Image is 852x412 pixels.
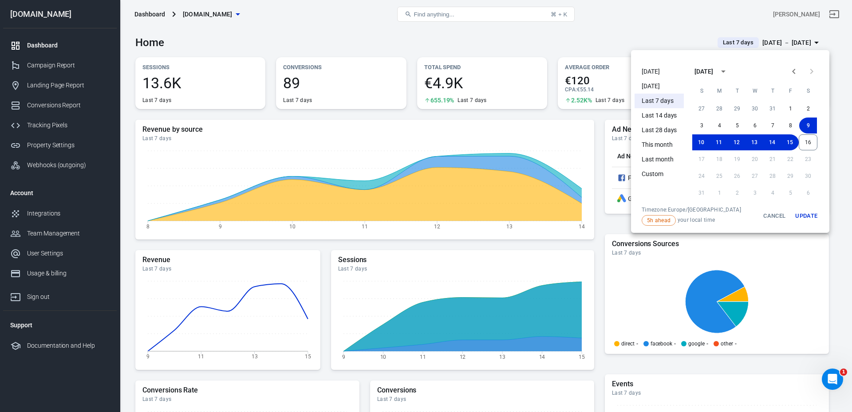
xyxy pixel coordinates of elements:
button: 1 [781,101,799,117]
button: Update [792,206,820,226]
button: 2 [799,101,817,117]
button: 10 [692,134,710,150]
button: 31 [764,101,781,117]
button: 11 [710,134,728,150]
div: [DATE] [694,67,713,76]
button: 15 [781,134,799,150]
span: Monday [711,82,727,100]
button: Cancel [760,206,789,226]
button: 14 [763,134,781,150]
li: This month [635,137,684,152]
button: 28 [710,101,728,117]
span: your local time [642,215,741,226]
button: 3 [693,118,710,133]
button: calendar view is open, switch to year view [716,64,731,79]
button: 27 [693,101,710,117]
span: Tuesday [729,82,745,100]
button: 9 [799,118,817,133]
iframe: Intercom live chat [822,369,843,390]
button: 5 [728,118,746,133]
button: 16 [799,134,817,150]
button: Previous month [785,63,803,80]
span: Saturday [800,82,816,100]
span: 1 [840,369,847,376]
button: 8 [781,118,799,133]
li: [DATE] [635,79,684,94]
div: Timezone: Europe/[GEOGRAPHIC_DATA] [642,206,741,213]
span: Thursday [765,82,781,100]
span: Sunday [694,82,710,100]
button: 6 [746,118,764,133]
span: Friday [782,82,798,100]
span: Wednesday [747,82,763,100]
button: 4 [710,118,728,133]
li: Custom [635,167,684,181]
li: [DATE] [635,64,684,79]
li: Last 28 days [635,123,684,137]
span: 5h ahead [644,216,674,224]
li: Last 14 days [635,108,684,123]
button: 13 [745,134,763,150]
li: Last 7 days [635,94,684,108]
button: 29 [728,101,746,117]
li: Last month [635,152,684,167]
button: 12 [728,134,745,150]
button: 7 [764,118,781,133]
button: 30 [746,101,764,117]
